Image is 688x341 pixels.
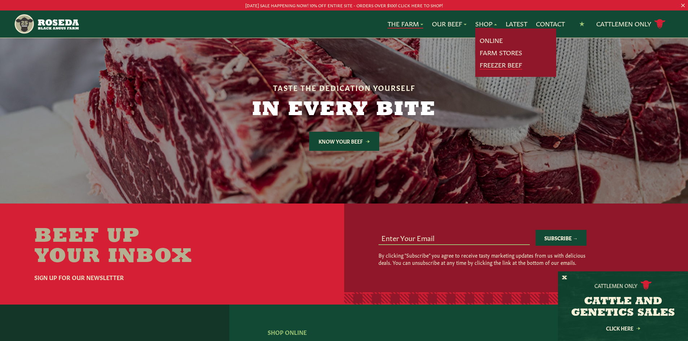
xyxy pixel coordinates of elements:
[562,274,567,282] button: X
[596,18,666,30] a: Cattlemen Only
[205,83,483,91] h6: Taste the Dedication Yourself
[205,100,483,120] h2: In Every Bite
[567,296,679,319] h3: CATTLE AND GENETICS SALES
[14,13,78,35] img: https://roseda.com/wp-content/uploads/2021/05/roseda-25-header.png
[640,280,652,290] img: cattle-icon.svg
[34,227,219,267] h2: Beef Up Your Inbox
[594,282,637,289] p: Cattlemen Only
[480,48,522,57] a: Farm Stores
[590,326,655,331] a: Click Here
[34,1,654,9] p: [DATE] SALE HAPPENING NOW! 10% OFF ENTIRE SITE - ORDERS OVER $100! CLICK HERE TO SHOP!
[536,230,587,246] button: Subscribe →
[480,60,522,70] a: Freezer Beef
[309,132,379,151] a: Know Your Beef
[268,328,307,336] a: Shop Online
[378,231,530,244] input: Enter Your Email
[480,36,503,45] a: Online
[378,252,587,266] p: By clicking "Subscribe" you agree to receive tasty marketing updates from us with delicious deals...
[388,19,423,29] a: The Farm
[536,19,565,29] a: Contact
[506,19,527,29] a: Latest
[14,10,674,38] nav: Main Navigation
[475,19,497,29] a: Shop
[34,273,219,281] h6: Sign Up For Our Newsletter
[432,19,467,29] a: Our Beef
